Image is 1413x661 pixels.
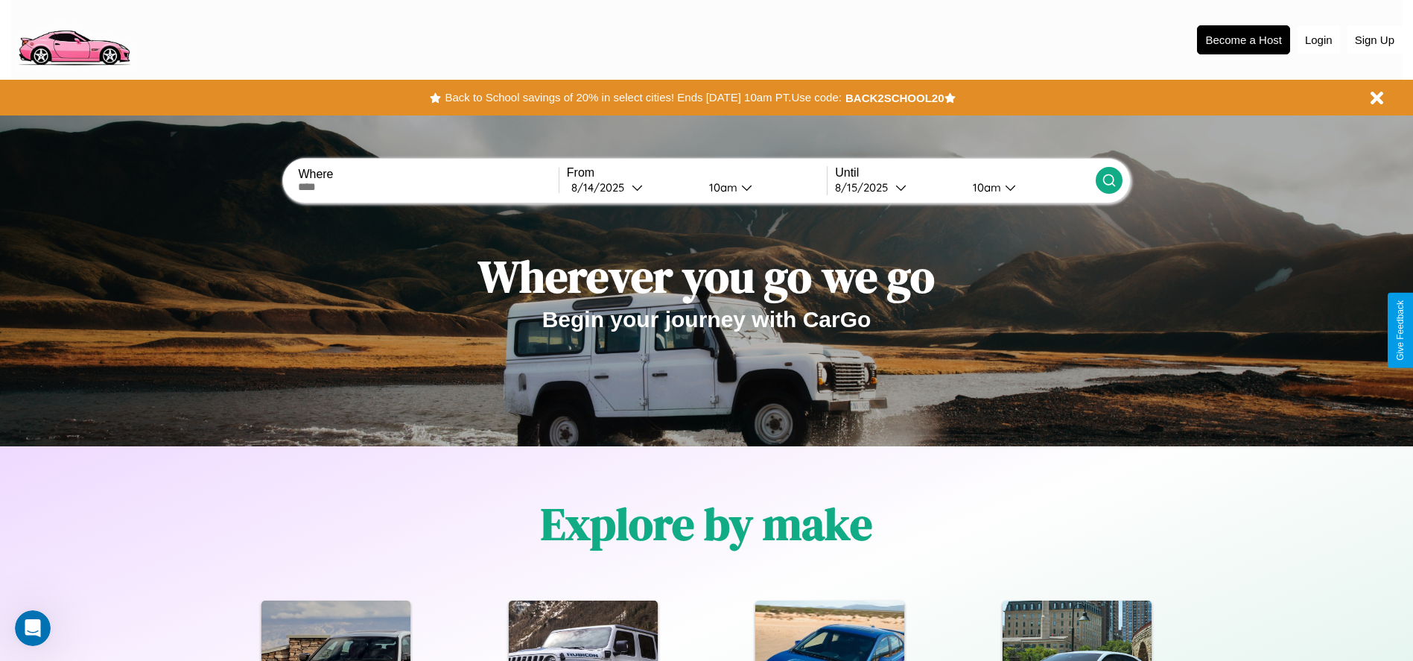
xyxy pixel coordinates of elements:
[11,7,136,69] img: logo
[441,87,845,108] button: Back to School savings of 20% in select cities! Ends [DATE] 10am PT.Use code:
[1347,26,1402,54] button: Sign Up
[298,168,558,181] label: Where
[541,493,872,554] h1: Explore by make
[702,180,741,194] div: 10am
[571,180,632,194] div: 8 / 14 / 2025
[965,180,1005,194] div: 10am
[835,166,1095,180] label: Until
[567,180,697,195] button: 8/14/2025
[961,180,1096,195] button: 10am
[567,166,827,180] label: From
[1395,300,1406,361] div: Give Feedback
[845,92,944,104] b: BACK2SCHOOL20
[1298,26,1340,54] button: Login
[1197,25,1290,54] button: Become a Host
[697,180,828,195] button: 10am
[835,180,895,194] div: 8 / 15 / 2025
[15,610,51,646] iframe: Intercom live chat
